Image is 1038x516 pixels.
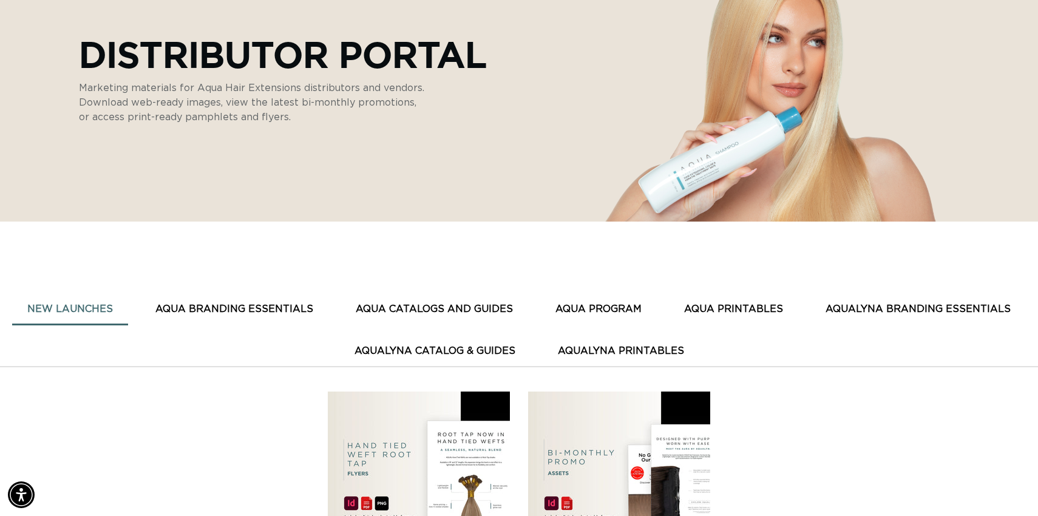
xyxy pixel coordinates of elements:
button: New Launches [12,294,128,324]
p: Distributor Portal [79,33,487,75]
button: AquaLyna Printables [543,336,699,366]
button: AQUA PRINTABLES [669,294,798,324]
button: AquaLyna Catalog & Guides [339,336,531,366]
button: AQUA BRANDING ESSENTIALS [140,294,328,324]
div: Accessibility Menu [8,481,35,508]
button: AQUA PROGRAM [540,294,657,324]
button: AQUA CATALOGS AND GUIDES [341,294,528,324]
button: AquaLyna Branding Essentials [810,294,1026,324]
p: Marketing materials for Aqua Hair Extensions distributors and vendors. Download web-ready images,... [79,81,425,124]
